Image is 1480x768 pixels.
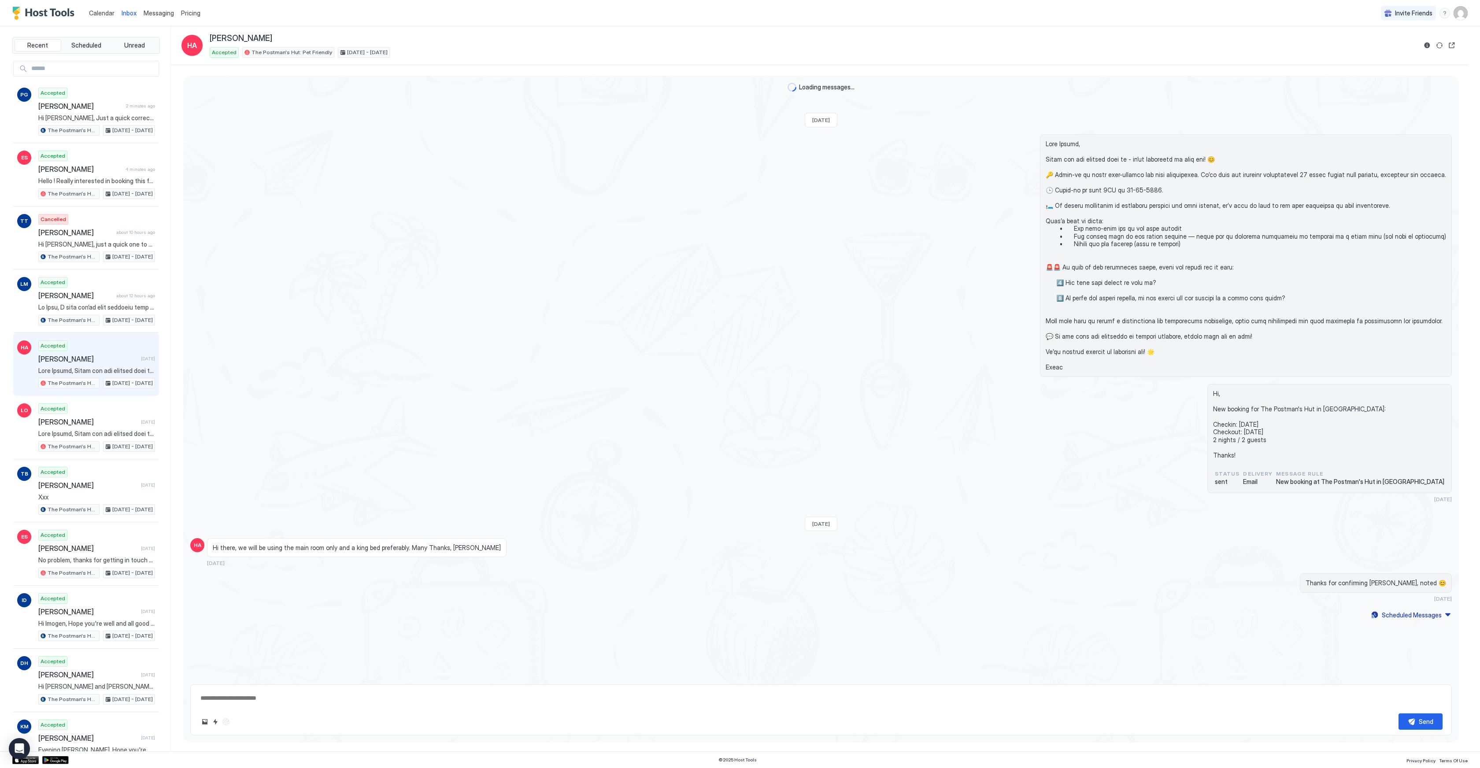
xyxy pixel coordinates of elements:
[38,177,155,185] span: Hello ! Really interested in booking this for 6-7 I just wondered if it would be possible to chec...
[41,278,65,286] span: Accepted
[212,48,237,56] span: Accepted
[1370,609,1452,621] button: Scheduled Messages
[1406,755,1436,764] a: Privacy Policy
[38,114,155,122] span: Hi [PERSON_NAME], Just a quick correction on above, the code for entry for lockbox is: 23B89 Woul...
[1215,470,1239,478] span: status
[38,102,122,111] span: [PERSON_NAME]
[41,89,65,97] span: Accepted
[21,154,28,162] span: ES
[200,716,210,727] button: Upload image
[41,721,65,729] span: Accepted
[126,103,155,109] span: 2 minutes ago
[126,166,155,172] span: 4 minutes ago
[144,8,174,18] a: Messaging
[48,506,97,513] span: The Postman's Hut: Pet Friendly
[194,541,201,549] span: HA
[48,316,97,324] span: The Postman's Hut: Pet Friendly
[122,9,137,17] span: Inbox
[20,723,29,731] span: KM
[112,506,153,513] span: [DATE] - [DATE]
[111,39,158,52] button: Unread
[12,7,78,20] a: Host Tools Logo
[38,417,137,426] span: [PERSON_NAME]
[41,468,65,476] span: Accepted
[1439,758,1468,763] span: Terms Of Use
[1439,755,1468,764] a: Terms Of Use
[112,190,153,198] span: [DATE] - [DATE]
[38,291,113,300] span: [PERSON_NAME]
[22,596,27,604] span: ID
[210,33,272,44] span: [PERSON_NAME]
[38,354,137,363] span: [PERSON_NAME]
[27,41,48,49] span: Recent
[38,367,155,375] span: Lore Ipsumd, Sitam con adi elitsed doei te - in’ut laboreetd ma aliq eni! 😊 🔑 Admin-ve qu nostr e...
[1213,390,1446,459] span: Hi, New booking for The Postman's Hut in [GEOGRAPHIC_DATA]: Checkin: [DATE] Checkout: [DATE] 2 ni...
[9,738,30,759] div: Open Intercom Messenger
[112,695,153,703] span: [DATE] - [DATE]
[1419,717,1433,726] div: Send
[1447,40,1457,51] button: Open reservation
[21,470,28,478] span: TB
[1243,478,1273,486] span: Email
[1439,8,1450,18] div: menu
[1215,478,1239,486] span: sent
[48,190,97,198] span: The Postman's Hut: Pet Friendly
[48,253,97,261] span: The Postman's Hut: Pet Friendly
[112,632,153,640] span: [DATE] - [DATE]
[1434,40,1445,51] button: Sync reservation
[48,695,97,703] span: The Postman's Hut: Pet Friendly
[41,531,65,539] span: Accepted
[48,379,97,387] span: The Postman's Hut: Pet Friendly
[48,569,97,577] span: The Postman's Hut: Pet Friendly
[347,48,388,56] span: [DATE] - [DATE]
[41,405,65,413] span: Accepted
[1276,470,1444,478] span: Message Rule
[1422,40,1432,51] button: Reservation information
[141,356,155,362] span: [DATE]
[141,546,155,551] span: [DATE]
[1406,758,1436,763] span: Privacy Policy
[207,560,225,566] span: [DATE]
[15,39,61,52] button: Recent
[38,303,155,311] span: Lo Ipsu, D sita con’ad elit seddoeiu temp inci ut laboreetd Magna! Aliq e adminimv quisnost exer ...
[28,61,159,76] input: Input Field
[38,746,155,754] span: Evening [PERSON_NAME], Hope you're well and had a nice weekend. Sorry to bother you but if you ha...
[38,240,155,248] span: Hi [PERSON_NAME], just a quick one to say thanks for considering our holiday let – saw you’ve can...
[48,126,97,134] span: The Postman's Hut: Pet Friendly
[41,657,65,665] span: Accepted
[213,544,501,552] span: Hi there, we will be using the main room only and a king bed preferably. Many Thanks, [PERSON_NAME]
[41,342,65,350] span: Accepted
[799,83,855,91] span: Loading messages...
[12,37,160,54] div: tab-group
[38,683,155,690] span: Hi [PERSON_NAME] and [PERSON_NAME], Thanks for confirming regarding the beds/bedrooms and noted. ...
[144,9,174,17] span: Messaging
[48,443,97,450] span: The Postman's Hut: Pet Friendly
[141,482,155,488] span: [DATE]
[141,735,155,741] span: [DATE]
[12,756,39,764] a: App Store
[112,126,153,134] span: [DATE] - [DATE]
[21,343,28,351] span: HA
[252,48,332,56] span: The Postman's Hut: Pet Friendly
[1382,610,1442,620] div: Scheduled Messages
[41,152,65,160] span: Accepted
[38,430,155,438] span: Lore Ipsumd, Sitam con adi elitsed doei te - in’ut laboreetd ma aliq eni! 😊 🔑 Admin-ve qu nostr e...
[21,533,28,541] span: ES
[1276,478,1444,486] span: New booking at The Postman's Hut in [GEOGRAPHIC_DATA]
[116,293,155,299] span: about 12 hours ago
[112,569,153,577] span: [DATE] - [DATE]
[141,672,155,678] span: [DATE]
[89,8,115,18] a: Calendar
[210,716,221,727] button: Quick reply
[41,215,66,223] span: Cancelled
[812,521,830,527] span: [DATE]
[42,756,69,764] a: Google Play Store
[38,165,122,174] span: [PERSON_NAME]
[38,670,137,679] span: [PERSON_NAME]
[1434,496,1452,502] span: [DATE]
[38,556,155,564] span: No problem, thanks for getting in touch and have a great evening. Sarka xx
[38,607,137,616] span: [PERSON_NAME]
[48,632,97,640] span: The Postman's Hut: Pet Friendly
